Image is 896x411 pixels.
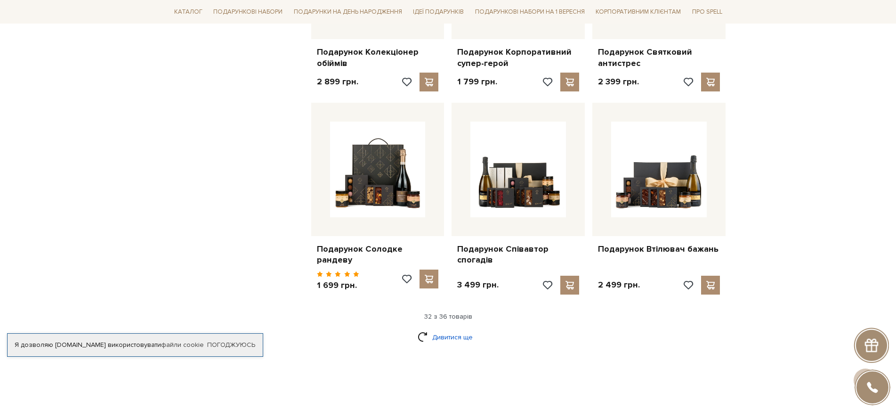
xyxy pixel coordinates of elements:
[161,341,204,349] a: файли cookie
[592,4,685,20] a: Корпоративним клієнтам
[170,5,206,19] span: Каталог
[418,329,479,345] a: Дивитися ще
[210,5,286,19] span: Подарункові набори
[317,280,360,291] p: 1 699 грн.
[457,76,497,87] p: 1 799 грн.
[457,279,499,290] p: 3 499 грн.
[317,244,439,266] a: Подарунок Солодке рандеву
[167,312,730,321] div: 32 з 36 товарів
[598,76,639,87] p: 2 399 грн.
[688,5,726,19] span: Про Spell
[290,5,406,19] span: Подарунки на День народження
[598,47,720,69] a: Подарунок Святковий антистрес
[598,244,720,255] a: Подарунок Втілювач бажань
[471,4,589,20] a: Подарункові набори на 1 Вересня
[457,47,579,69] a: Подарунок Корпоративний супер-герой
[598,279,640,290] p: 2 499 грн.
[317,47,439,69] a: Подарунок Колекціонер обіймів
[409,5,468,19] span: Ідеї подарунків
[317,76,358,87] p: 2 899 грн.
[457,244,579,266] a: Подарунок Співавтор спогадів
[8,341,263,349] div: Я дозволяю [DOMAIN_NAME] використовувати
[207,341,255,349] a: Погоджуюсь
